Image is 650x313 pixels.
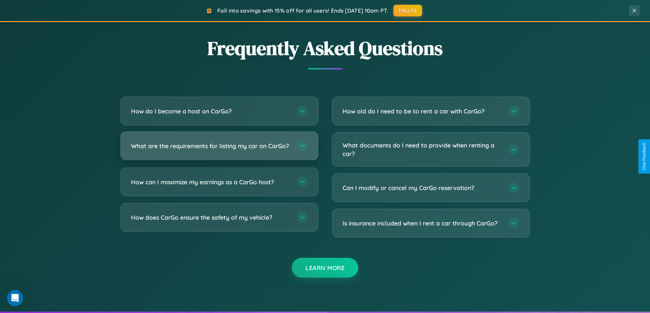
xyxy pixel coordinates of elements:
h3: How old do I need to be to rent a car with CarGo? [343,107,502,115]
button: FALL15 [393,5,422,16]
h3: Is insurance included when I rent a car through CarGo? [343,219,502,228]
h3: What documents do I need to provide when renting a car? [343,141,502,158]
h2: Frequently Asked Questions [120,35,530,61]
h3: How does CarGo ensure the safety of my vehicle? [131,213,290,222]
span: Fall into savings with 15% off for all users! Ends [DATE] 10am PT. [217,7,388,14]
h3: How can I maximize my earnings as a CarGo host? [131,178,290,186]
h3: What are the requirements for listing my car on CarGo? [131,142,290,150]
iframe: Intercom live chat [7,290,23,306]
h3: Can I modify or cancel my CarGo reservation? [343,184,502,192]
h3: How do I become a host on CarGo? [131,107,290,115]
button: Learn More [292,258,358,278]
div: Give Feedback [642,143,647,170]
